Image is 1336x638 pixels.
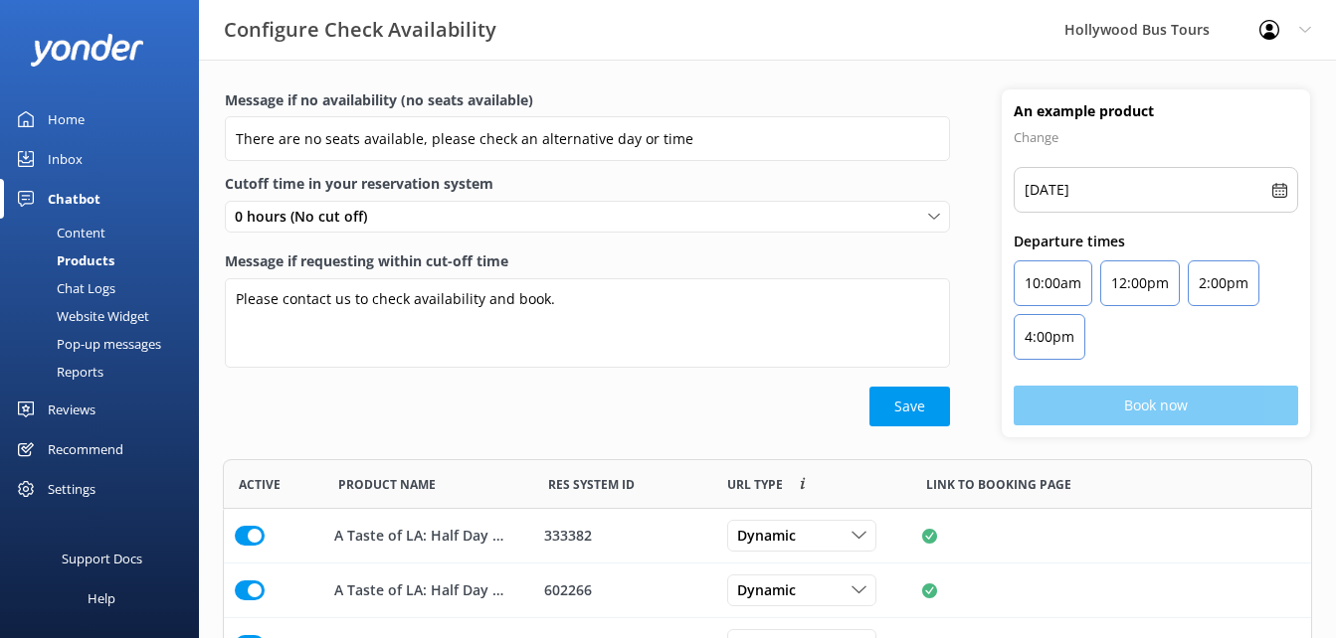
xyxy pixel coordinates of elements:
[12,358,103,386] div: Reports
[12,219,105,246] div: Content
[12,274,199,302] a: Chat Logs
[12,302,199,330] a: Website Widget
[1014,125,1298,149] p: Change
[12,246,114,274] div: Products
[48,390,95,429] div: Reviews
[1014,101,1298,121] h4: An example product
[12,246,199,274] a: Products
[225,173,950,195] label: Cutoff time in your reservation system
[48,429,123,469] div: Recommend
[12,330,199,358] a: Pop-up messages
[737,579,808,601] span: Dynamic
[12,219,199,246] a: Content
[88,578,115,618] div: Help
[235,206,379,228] span: 0 hours (No cut off)
[12,358,199,386] a: Reports
[12,302,149,330] div: Website Widget
[48,469,95,509] div: Settings
[48,99,85,139] div: Home
[1025,325,1074,349] p: 4:00pm
[338,475,436,494] span: Product Name
[334,579,510,601] p: A Taste of LA: Half Day Tour of the BEST of [GEOGRAPHIC_DATA] (From [GEOGRAPHIC_DATA][PERSON_NAME])
[869,387,950,426] button: Save
[544,579,701,601] div: 602266
[223,509,1312,563] div: row
[544,525,701,547] div: 333382
[727,475,783,494] span: Link to booking page
[1025,271,1081,295] p: 10:00am
[30,34,144,67] img: yonder-white-logo.png
[1111,271,1169,295] p: 12:00pm
[12,330,161,358] div: Pop-up messages
[48,179,100,219] div: Chatbot
[334,525,510,547] p: A Taste of LA: Half Day Tour of the BEST of [GEOGRAPHIC_DATA]
[1025,178,1069,202] p: [DATE]
[926,475,1071,494] span: Link to booking page
[548,475,635,494] span: Res System ID
[1199,271,1248,295] p: 2:00pm
[224,14,496,46] h3: Configure Check Availability
[48,139,83,179] div: Inbox
[62,539,142,578] div: Support Docs
[12,274,115,302] div: Chat Logs
[223,563,1312,618] div: row
[239,475,281,494] span: Active
[225,278,950,368] textarea: Please contact us to check availability and book.
[225,250,950,272] label: Message if requesting within cut-off time
[225,89,950,111] label: Message if no availability (no seats available)
[737,525,808,547] span: Dynamic
[1014,231,1298,252] p: Departure times
[225,116,950,161] input: Enter a message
